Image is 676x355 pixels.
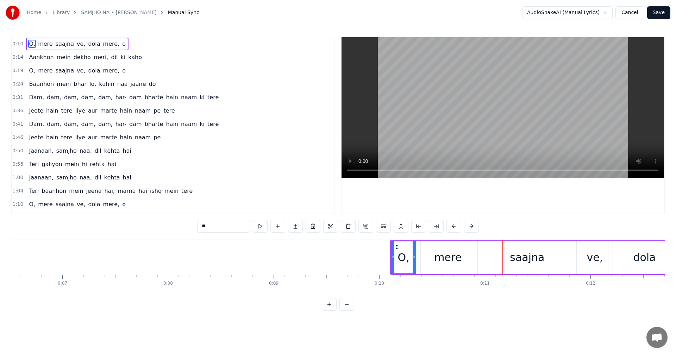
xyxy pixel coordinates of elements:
[398,249,409,265] div: O,
[28,66,36,75] span: O,
[28,147,54,155] span: Jaanaan,
[37,40,54,48] span: mere
[41,160,63,168] span: galiyon
[73,80,87,88] span: bhar
[164,187,179,195] span: mein
[27,9,41,16] a: Home
[434,249,462,265] div: mere
[586,281,595,286] div: 0:12
[102,66,120,75] span: mere,
[12,40,23,47] span: 0:10
[104,173,121,182] span: kehta
[646,327,668,348] div: Open chat
[55,66,75,75] span: saajna
[79,147,93,155] span: naa,
[148,80,157,88] span: do
[12,121,23,128] span: 0:41
[28,200,36,208] span: O,
[63,93,79,101] span: dam,
[89,80,97,88] span: lo,
[12,134,23,141] span: 0:46
[587,249,603,265] div: ve,
[94,173,102,182] span: dil
[46,120,62,128] span: dam,
[207,120,219,128] span: tere
[93,53,109,61] span: meri,
[6,6,20,20] img: youka
[87,133,98,141] span: aur
[104,187,115,195] span: hai,
[165,93,179,101] span: hain
[102,40,120,48] span: mere,
[63,120,79,128] span: dam,
[121,40,126,48] span: o
[375,281,384,286] div: 0:10
[110,53,118,61] span: dil
[165,120,179,128] span: hain
[117,80,129,88] span: naa
[55,200,75,208] span: saajna
[87,107,98,115] span: aur
[99,107,118,115] span: marte
[107,160,117,168] span: hai
[115,120,127,128] span: har-
[510,249,544,265] div: saajna
[615,6,644,19] button: Cancel
[28,80,55,88] span: Baanhon
[28,53,54,61] span: Aankhon
[81,160,88,168] span: hi
[181,187,193,195] span: tere
[68,187,84,195] span: mein
[56,173,77,182] span: samjho
[12,94,23,101] span: 0:31
[180,120,198,128] span: naam
[647,6,670,19] button: Save
[12,54,23,61] span: 0:14
[56,80,71,88] span: mein
[28,173,54,182] span: Jaanaan,
[153,133,161,141] span: pe
[85,187,102,195] span: jeena
[58,281,67,286] div: 0:07
[28,107,44,115] span: Jeete
[81,120,96,128] span: dam,
[87,66,101,75] span: dola
[52,9,70,16] a: Library
[12,81,23,88] span: 0:24
[144,93,164,101] span: bharte
[75,133,86,141] span: liye
[12,188,23,195] span: 1:04
[75,107,86,115] span: liye
[127,53,143,61] span: kaho
[117,187,137,195] span: marna
[12,161,23,168] span: 0:55
[12,201,23,208] span: 1:10
[121,200,126,208] span: o
[73,53,92,61] span: dekho
[76,66,86,75] span: ve,
[81,9,156,16] a: SAMJHO NA • [PERSON_NAME]
[12,147,23,154] span: 0:50
[89,160,105,168] span: rehta
[45,107,59,115] span: hain
[98,80,115,88] span: kahin
[122,173,132,182] span: hai
[12,174,23,181] span: 1:00
[98,120,113,128] span: dam,
[87,200,101,208] span: dola
[207,93,219,101] span: tere
[28,120,45,128] span: Dam,
[99,133,118,141] span: marte
[12,107,23,114] span: 0:36
[121,66,126,75] span: o
[98,93,113,101] span: dam,
[64,160,80,168] span: mein
[269,281,278,286] div: 0:09
[120,53,126,61] span: ki
[61,107,73,115] span: tere
[94,147,102,155] span: dil
[129,93,143,101] span: dam
[61,133,73,141] span: tere
[28,160,39,168] span: Teri
[27,9,199,16] nav: breadcrumb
